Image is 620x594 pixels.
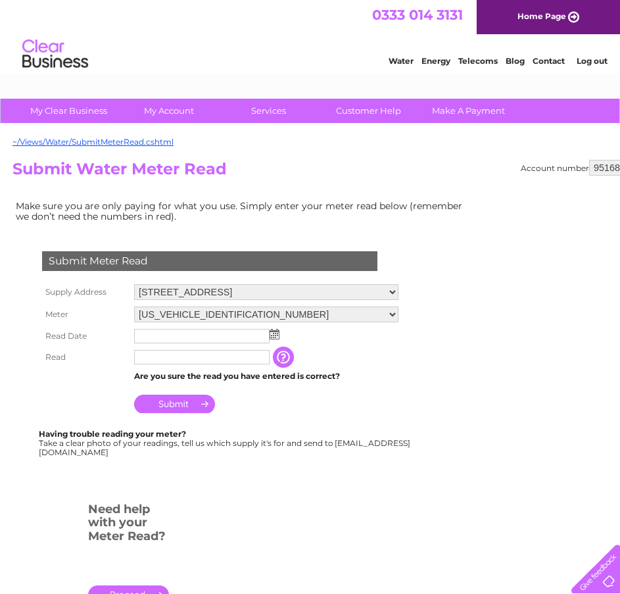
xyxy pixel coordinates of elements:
[22,34,89,74] img: logo.png
[39,281,131,303] th: Supply Address
[39,326,131,347] th: Read Date
[39,303,131,326] th: Meter
[372,7,463,23] a: 0333 014 3131
[12,197,473,225] td: Make sure you are only paying for what you use. Simply enter your meter read below (remember we d...
[39,429,186,439] b: Having trouble reading your meter?
[421,56,450,66] a: Energy
[414,99,523,123] a: Make A Payment
[458,56,498,66] a: Telecoms
[273,347,297,368] input: Information
[577,56,608,66] a: Log out
[314,99,423,123] a: Customer Help
[506,56,525,66] a: Blog
[39,347,131,368] th: Read
[533,56,565,66] a: Contact
[12,137,174,147] a: ~/Views/Water/SubmitMeterRead.cshtml
[42,251,377,271] div: Submit Meter Read
[88,500,169,550] h3: Need help with your Meter Read?
[134,395,215,413] input: Submit
[270,329,279,339] img: ...
[131,368,402,385] td: Are you sure the read you have entered is correct?
[214,99,323,123] a: Services
[389,56,414,66] a: Water
[114,99,223,123] a: My Account
[39,430,412,457] div: Take a clear photo of your readings, tell us which supply it's for and send to [EMAIL_ADDRESS][DO...
[14,99,123,123] a: My Clear Business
